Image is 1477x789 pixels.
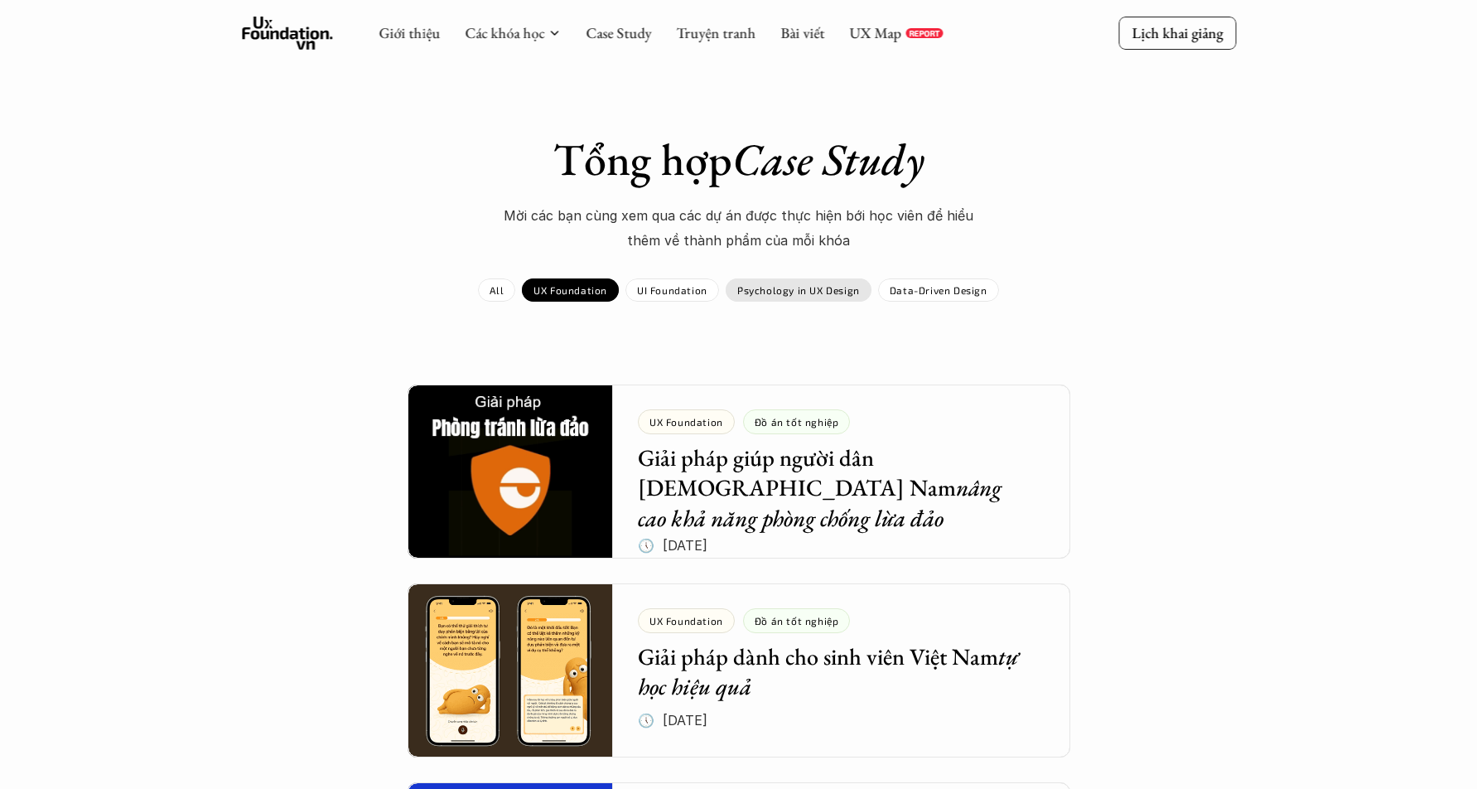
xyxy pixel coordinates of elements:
p: Data-Driven Design [890,284,987,296]
a: Case Study [586,23,651,42]
p: All [490,284,504,296]
p: Psychology in UX Design [737,284,860,296]
h1: Tổng hợp [449,133,1029,186]
a: Truyện tranh [676,23,755,42]
a: All [478,278,515,302]
a: Data-Driven Design [878,278,999,302]
p: Lịch khai giảng [1132,23,1223,42]
p: Mời các bạn cùng xem qua các dự án được thực hiện bới học viên để hiểu thêm về thành phẩm của mỗi... [490,203,987,254]
a: Lịch khai giảng [1118,17,1236,49]
a: UX Map [849,23,901,42]
a: Psychology in UX Design [726,278,871,302]
a: REPORT [905,28,943,38]
a: UI Foundation [625,278,719,302]
em: Case Study [732,130,924,188]
p: REPORT [909,28,939,38]
p: UI Foundation [637,284,707,296]
a: Giới thiệu [379,23,440,42]
a: Các khóa học [465,23,544,42]
a: UX FoundationĐồ án tốt nghiệpGiải pháp dành cho sinh viên Việt Namtự học hiệu quả🕔 [DATE] [408,583,1070,758]
a: Bài viết [780,23,824,42]
p: UX Foundation [533,284,607,296]
a: UX FoundationĐồ án tốt nghiệpGiải pháp giúp người dân [DEMOGRAPHIC_DATA] Namnâng cao khả năng phò... [408,385,1070,559]
a: UX Foundation [522,278,619,302]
